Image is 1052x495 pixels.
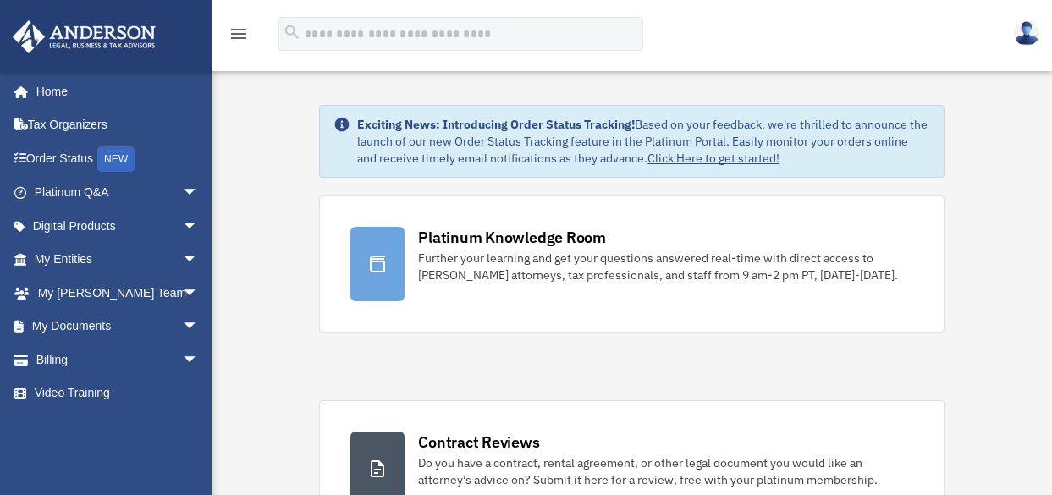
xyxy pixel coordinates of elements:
a: My Documentsarrow_drop_down [12,310,224,344]
a: menu [229,30,249,44]
div: Do you have a contract, rental agreement, or other legal document you would like an attorney's ad... [418,454,912,488]
div: Further your learning and get your questions answered real-time with direct access to [PERSON_NAM... [418,250,912,283]
img: Anderson Advisors Platinum Portal [8,20,161,53]
div: Contract Reviews [418,432,539,453]
a: Digital Productsarrow_drop_down [12,209,224,243]
a: Home [12,74,216,108]
span: arrow_drop_down [182,343,216,377]
a: Tax Organizers [12,108,224,142]
i: menu [229,24,249,44]
a: Order StatusNEW [12,141,224,176]
a: My Entitiesarrow_drop_down [12,243,224,277]
span: arrow_drop_down [182,276,216,311]
a: My [PERSON_NAME] Teamarrow_drop_down [12,276,224,310]
div: Platinum Knowledge Room [418,227,606,248]
i: search [283,23,301,41]
span: arrow_drop_down [182,176,216,211]
a: Billingarrow_drop_down [12,343,224,377]
img: User Pic [1014,21,1039,46]
span: arrow_drop_down [182,310,216,344]
strong: Exciting News: Introducing Order Status Tracking! [357,117,635,132]
div: NEW [97,146,135,172]
a: Click Here to get started! [647,151,779,166]
div: Based on your feedback, we're thrilled to announce the launch of our new Order Status Tracking fe... [357,116,929,167]
span: arrow_drop_down [182,209,216,244]
a: Video Training [12,377,224,410]
span: arrow_drop_down [182,243,216,278]
a: Platinum Knowledge Room Further your learning and get your questions answered real-time with dire... [319,195,944,333]
a: Platinum Q&Aarrow_drop_down [12,176,224,210]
